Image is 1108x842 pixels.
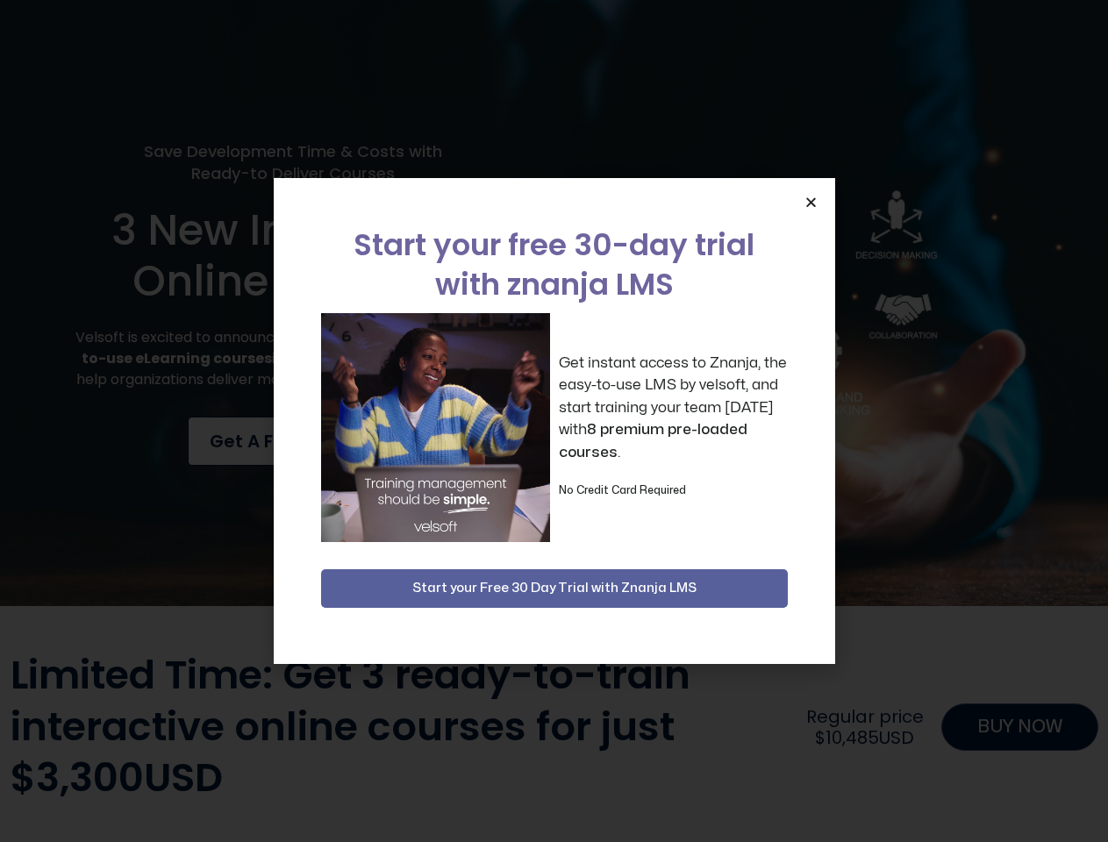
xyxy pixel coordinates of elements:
img: a woman sitting at her laptop dancing [321,313,550,542]
h2: Start your free 30-day trial with znanja LMS [321,225,788,304]
p: Get instant access to Znanja, the easy-to-use LMS by velsoft, and start training your team [DATE]... [559,352,788,464]
a: Close [804,196,818,209]
strong: No Credit Card Required [559,485,686,496]
strong: 8 premium pre-loaded courses [559,422,747,460]
span: Start your Free 30 Day Trial with Znanja LMS [412,578,697,599]
button: Start your Free 30 Day Trial with Znanja LMS [321,569,788,608]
